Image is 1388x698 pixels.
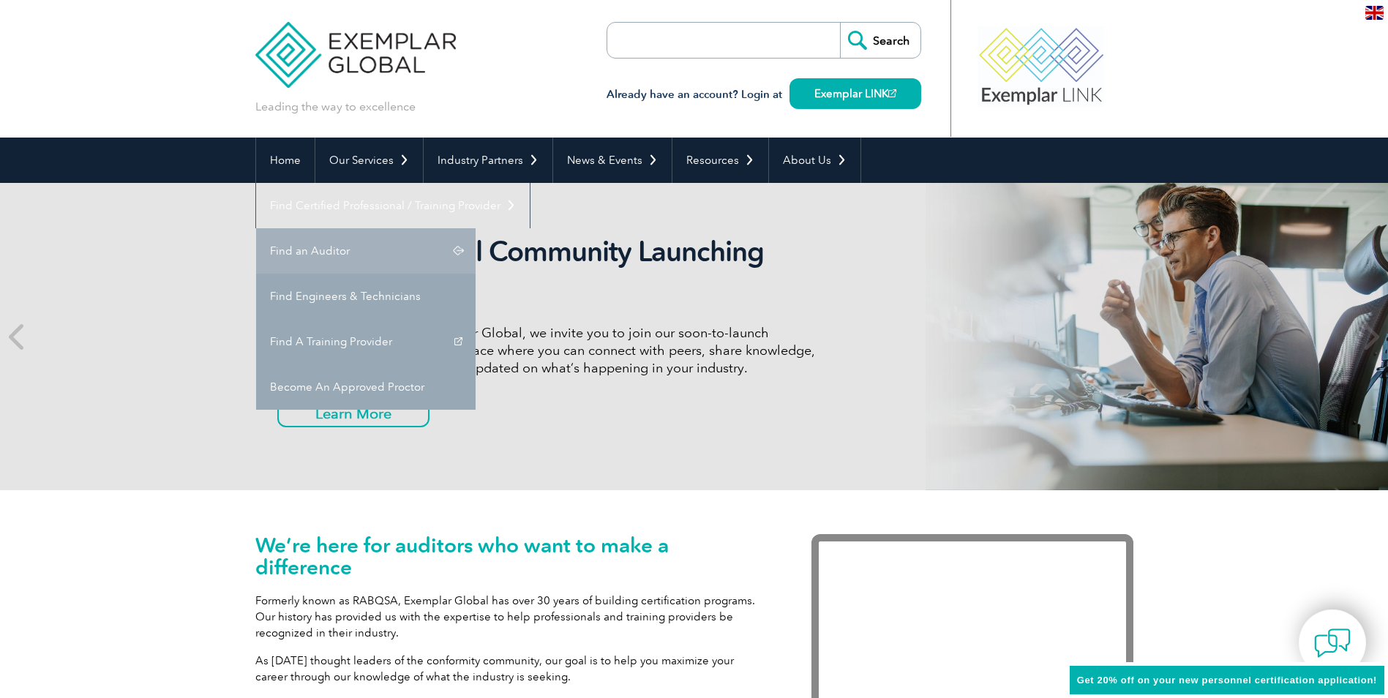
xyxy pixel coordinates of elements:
[277,324,826,377] p: As a valued member of Exemplar Global, we invite you to join our soon-to-launch Community—a fun, ...
[277,399,429,427] a: Learn More
[256,319,476,364] a: Find A Training Provider
[789,78,921,109] a: Exemplar LINK
[769,138,860,183] a: About Us
[1365,6,1384,20] img: en
[256,228,476,274] a: Find an Auditor
[1077,675,1377,686] span: Get 20% off on your new personnel certification application!
[256,183,530,228] a: Find Certified Professional / Training Provider
[424,138,552,183] a: Industry Partners
[840,23,920,58] input: Search
[277,235,826,302] h2: Exemplar Global Community Launching Soon
[256,138,315,183] a: Home
[672,138,768,183] a: Resources
[256,274,476,319] a: Find Engineers & Technicians
[1314,625,1351,661] img: contact-chat.png
[315,138,423,183] a: Our Services
[607,86,921,104] h3: Already have an account? Login at
[888,89,896,97] img: open_square.png
[255,534,768,578] h1: We’re here for auditors who want to make a difference
[255,593,768,641] p: Formerly known as RABQSA, Exemplar Global has over 30 years of building certification programs. O...
[256,364,476,410] a: Become An Approved Proctor
[255,99,416,115] p: Leading the way to excellence
[255,653,768,685] p: As [DATE] thought leaders of the conformity community, our goal is to help you maximize your care...
[553,138,672,183] a: News & Events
